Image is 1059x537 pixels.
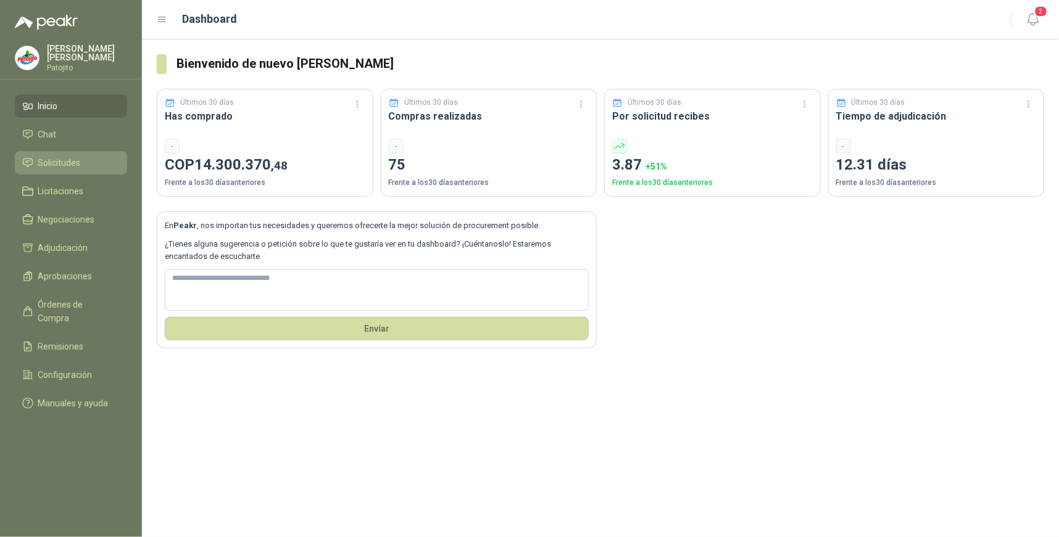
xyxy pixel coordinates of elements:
[15,391,127,415] a: Manuales y ayuda
[165,109,365,124] h3: Has comprado
[176,54,1044,73] h3: Bienvenido de nuevo [PERSON_NAME]
[15,363,127,387] a: Configuración
[38,340,84,353] span: Remisiones
[15,46,39,70] img: Company Logo
[646,162,667,171] span: + 51 %
[165,154,365,177] p: COP
[15,94,127,118] a: Inicio
[628,97,682,109] p: Últimos 30 días
[836,177,1037,189] p: Frente a los 30 días anteriores
[38,99,58,113] span: Inicio
[183,10,238,28] h1: Dashboard
[612,177,813,189] p: Frente a los 30 días anteriores
[38,184,84,198] span: Licitaciones
[15,15,78,30] img: Logo peakr
[47,44,127,62] p: [PERSON_NAME] [PERSON_NAME]
[38,368,93,382] span: Configuración
[165,177,365,189] p: Frente a los 30 días anteriores
[165,219,589,232] p: En , nos importan tus necesidades y queremos ofrecerte la mejor solución de procurement posible.
[38,298,115,325] span: Órdenes de Compra
[38,269,93,283] span: Aprobaciones
[1034,6,1048,17] span: 2
[47,64,127,72] p: Patojito
[15,208,127,231] a: Negociaciones
[15,236,127,260] a: Adjudicación
[1022,9,1044,31] button: 2
[271,158,288,173] span: ,48
[173,221,197,230] b: Peakr
[15,335,127,358] a: Remisiones
[38,128,57,141] span: Chat
[612,109,813,124] h3: Por solicitud recibes
[836,109,1037,124] h3: Tiempo de adjudicación
[836,154,1037,177] p: 12.31 días
[165,317,589,340] button: Envíar
[165,139,180,154] div: -
[389,109,589,124] h3: Compras realizadas
[194,156,288,173] span: 14.300.370
[15,179,127,203] a: Licitaciones
[15,264,127,288] a: Aprobaciones
[38,241,88,255] span: Adjudicación
[404,97,458,109] p: Últimos 30 días
[389,154,589,177] p: 75
[836,139,851,154] div: -
[852,97,905,109] p: Últimos 30 días
[389,177,589,189] p: Frente a los 30 días anteriores
[15,123,127,146] a: Chat
[15,151,127,174] a: Solicitudes
[181,97,235,109] p: Últimos 30 días
[165,238,589,263] p: ¿Tienes alguna sugerencia o petición sobre lo que te gustaría ver en tu dashboard? ¡Cuéntanoslo! ...
[38,156,81,170] span: Solicitudes
[389,139,404,154] div: -
[38,396,109,410] span: Manuales y ayuda
[612,154,813,177] p: 3.87
[38,213,95,226] span: Negociaciones
[15,293,127,330] a: Órdenes de Compra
